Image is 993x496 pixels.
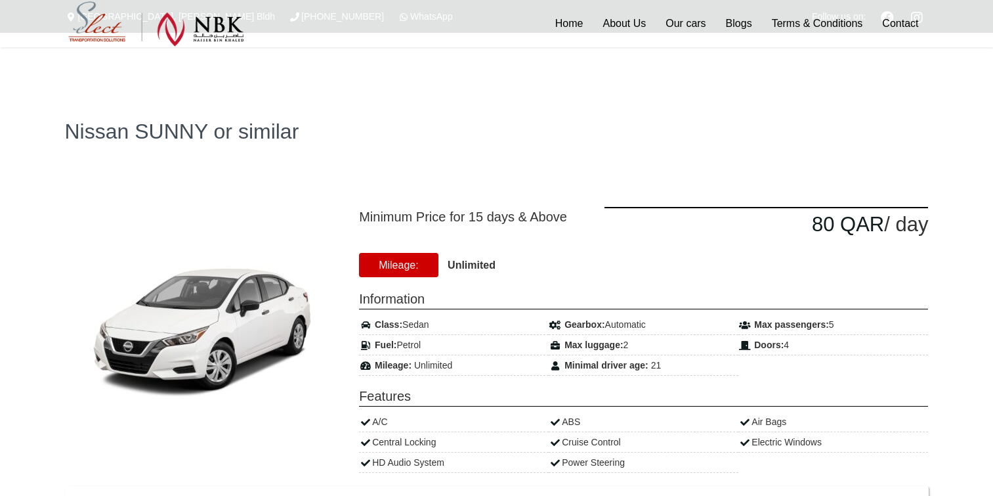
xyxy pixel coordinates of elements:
[738,432,928,453] div: Electric Windows
[604,207,928,241] div: / day
[754,340,784,350] strong: Doors:
[549,335,738,355] div: 2
[738,412,928,432] div: Air Bags
[359,412,549,432] div: A/C
[375,319,402,330] strong: Class:
[65,121,929,142] h1: Nissan SUNNY or similar
[414,360,452,371] span: Unlimited
[651,360,662,371] span: 21
[564,319,604,330] strong: Gearbox:
[77,248,327,409] img: Nissan SUNNY or similar
[564,340,623,350] strong: Max luggage:
[359,386,928,407] span: Features
[549,432,738,453] div: Cruise Control
[68,1,244,47] img: Select Rent a Car
[549,315,738,335] div: Automatic
[359,253,438,277] span: Mileage:
[375,360,412,371] strong: Mileage:
[359,315,549,335] div: Sedan
[359,335,549,355] div: Petrol
[448,259,496,271] strong: Unlimited
[738,315,928,335] div: 5
[564,360,648,371] strong: Minimal driver age:
[359,432,549,453] div: Central Locking
[738,335,928,355] div: 4
[359,207,585,227] span: Minimum Price for 15 days & Above
[754,319,829,330] strong: Max passengers:
[549,453,738,473] div: Power Steering
[549,412,738,432] div: ABS
[375,340,396,350] strong: Fuel:
[359,289,928,309] span: Information
[359,453,549,473] div: HD Audio System
[812,213,884,236] span: 80.00 QAR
